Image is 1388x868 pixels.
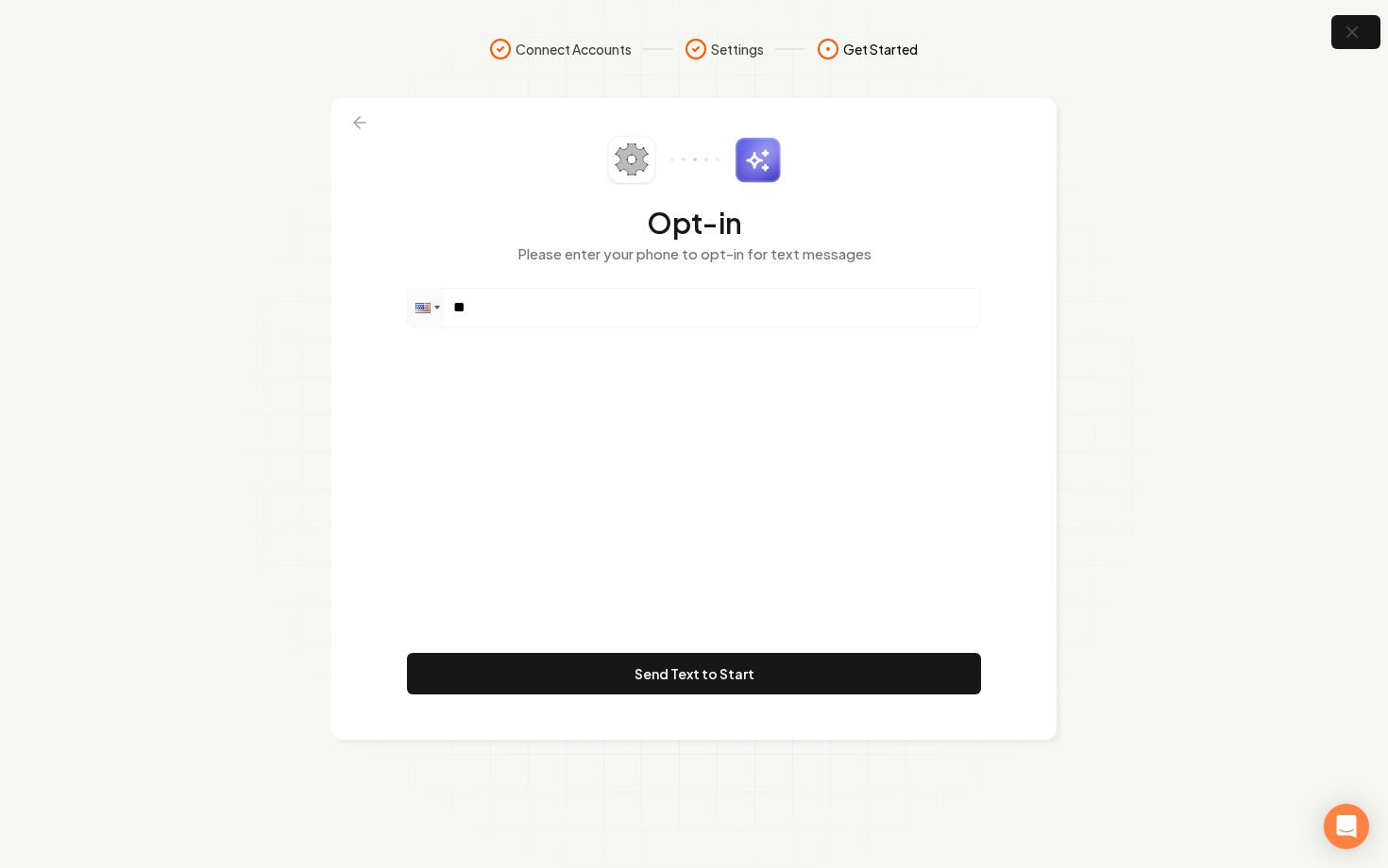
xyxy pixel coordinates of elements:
button: Send Text to Start [407,653,981,694]
span: Settings [711,40,764,58]
div: United States: + 1 [408,289,444,326]
span: Connect Accounts [516,40,632,58]
div: Open Intercom Messenger [1324,804,1369,849]
img: connector-dots.svg [670,158,719,161]
h2: Opt-in [407,206,981,240]
img: sparkles.svg [735,137,781,183]
p: Please enter your phone to opt-in for text messages [407,243,981,265]
span: Get Started [843,40,918,58]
